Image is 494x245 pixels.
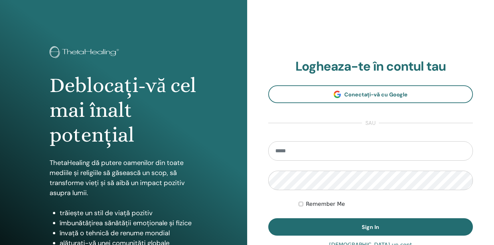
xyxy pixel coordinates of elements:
[268,85,473,103] a: Conectați-vă cu Google
[344,91,408,98] span: Conectați-vă cu Google
[60,218,198,228] li: îmbunătățirea sănătății emoționale și fizice
[60,208,198,218] li: trăiește un stil de viață pozitiv
[50,73,198,148] h1: Deblocați-vă cel mai înalt potențial
[362,224,379,231] span: Sign In
[299,200,473,208] div: Keep me authenticated indefinitely or until I manually logout
[268,218,473,236] button: Sign In
[50,158,198,198] p: ThetaHealing dă putere oamenilor din toate mediile și religiile să găsească un scop, să transform...
[362,119,379,127] span: sau
[268,59,473,74] h2: Logheaza-te în contul tau
[60,228,198,238] li: învață o tehnică de renume mondial
[306,200,345,208] label: Remember Me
